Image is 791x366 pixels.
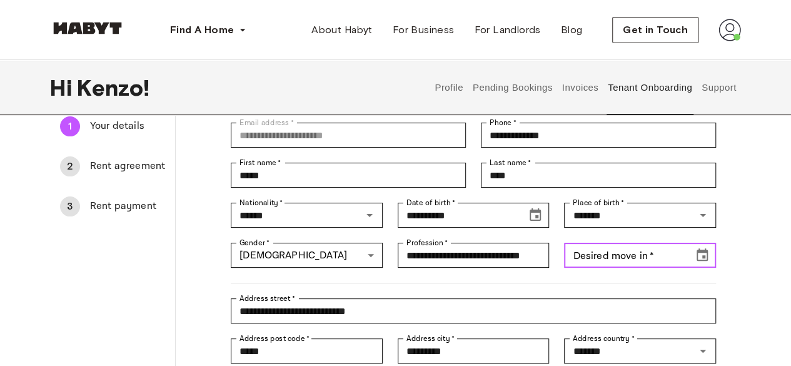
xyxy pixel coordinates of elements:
[361,206,378,224] button: Open
[694,342,712,360] button: Open
[430,60,741,115] div: user profile tabs
[239,333,310,344] label: Address post code
[393,23,455,38] span: For Business
[490,157,532,168] label: Last name
[471,60,554,115] button: Pending Bookings
[383,18,465,43] a: For Business
[694,206,712,224] button: Open
[231,123,466,148] div: Email address
[239,117,294,128] label: Email address
[90,119,165,134] span: Your details
[406,333,455,344] label: Address city
[77,74,149,101] span: Kenzo !
[239,197,283,208] label: Nationality
[239,237,270,248] label: Gender
[60,196,80,216] div: 3
[433,60,465,115] button: Profile
[474,23,540,38] span: For Landlords
[90,199,165,214] span: Rent payment
[231,338,383,363] div: Address post code
[718,19,741,41] img: avatar
[561,23,583,38] span: Blog
[398,243,550,268] div: Profession
[231,243,383,268] div: [DEMOGRAPHIC_DATA]
[50,22,125,34] img: Habyt
[239,157,281,168] label: First name
[239,293,296,304] label: Address street
[700,60,738,115] button: Support
[60,156,80,176] div: 2
[160,18,256,43] button: Find A Home
[573,333,635,344] label: Address country
[90,159,165,174] span: Rent agreement
[690,243,715,268] button: Choose date
[623,23,688,38] span: Get in Touch
[50,191,175,221] div: 3Rent payment
[398,338,550,363] div: Address city
[170,23,234,38] span: Find A Home
[60,116,80,136] div: 1
[523,203,548,228] button: Choose date, selected date is Mar 15, 2001
[50,111,175,141] div: 1Your details
[231,298,716,323] div: Address street
[481,123,716,148] div: Phone
[551,18,593,43] a: Blog
[481,163,716,188] div: Last name
[612,17,698,43] button: Get in Touch
[301,18,382,43] a: About Habyt
[406,197,455,208] label: Date of birth
[464,18,550,43] a: For Landlords
[311,23,372,38] span: About Habyt
[50,151,175,181] div: 2Rent agreement
[490,117,516,128] label: Phone
[406,237,448,248] label: Profession
[607,60,694,115] button: Tenant Onboarding
[573,197,624,208] label: Place of birth
[231,163,466,188] div: First name
[560,60,600,115] button: Invoices
[50,74,77,101] span: Hi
